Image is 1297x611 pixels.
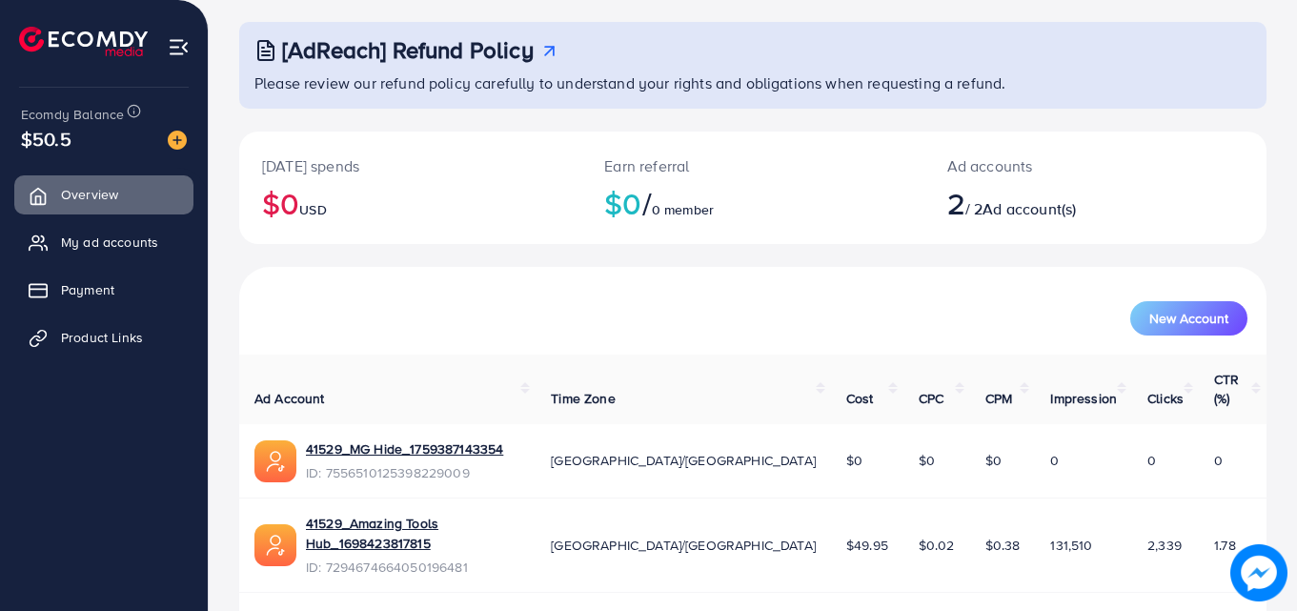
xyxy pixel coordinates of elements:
[19,27,148,56] img: logo
[61,280,114,299] span: Payment
[61,328,143,347] span: Product Links
[14,175,193,214] a: Overview
[947,154,1159,177] p: Ad accounts
[1147,451,1156,470] span: 0
[254,389,325,408] span: Ad Account
[551,389,615,408] span: Time Zone
[604,154,901,177] p: Earn referral
[254,71,1255,94] p: Please review our refund policy carefully to understand your rights and obligations when requesti...
[14,271,193,309] a: Payment
[168,131,187,150] img: image
[551,451,816,470] span: [GEOGRAPHIC_DATA]/[GEOGRAPHIC_DATA]
[947,181,965,225] span: 2
[1147,536,1182,555] span: 2,339
[983,198,1076,219] span: Ad account(s)
[1214,451,1223,470] span: 0
[61,233,158,252] span: My ad accounts
[652,200,714,219] span: 0 member
[254,440,296,482] img: ic-ads-acc.e4c84228.svg
[254,524,296,566] img: ic-ads-acc.e4c84228.svg
[262,185,558,221] h2: $0
[985,536,1021,555] span: $0.38
[846,451,862,470] span: $0
[1147,389,1184,408] span: Clicks
[1149,312,1228,325] span: New Account
[1050,536,1092,555] span: 131,510
[1214,370,1239,408] span: CTR (%)
[846,536,888,555] span: $49.95
[642,181,652,225] span: /
[61,185,118,204] span: Overview
[919,536,955,555] span: $0.02
[14,318,193,356] a: Product Links
[919,451,935,470] span: $0
[306,514,520,553] a: 41529_Amazing Tools Hub_1698423817815
[1230,544,1287,601] img: image
[168,36,190,58] img: menu
[985,389,1012,408] span: CPM
[21,105,124,124] span: Ecomdy Balance
[919,389,943,408] span: CPC
[985,451,1002,470] span: $0
[1050,451,1059,470] span: 0
[1214,536,1236,555] span: 1.78
[306,439,503,458] a: 41529_MG Hide_1759387143354
[21,125,71,153] span: $50.5
[14,223,193,261] a: My ad accounts
[846,389,874,408] span: Cost
[1130,301,1247,336] button: New Account
[1050,389,1117,408] span: Impression
[551,536,816,555] span: [GEOGRAPHIC_DATA]/[GEOGRAPHIC_DATA]
[604,185,901,221] h2: $0
[306,558,520,577] span: ID: 7294674664050196481
[282,36,534,64] h3: [AdReach] Refund Policy
[306,463,503,482] span: ID: 7556510125398229009
[299,200,326,219] span: USD
[947,185,1159,221] h2: / 2
[262,154,558,177] p: [DATE] spends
